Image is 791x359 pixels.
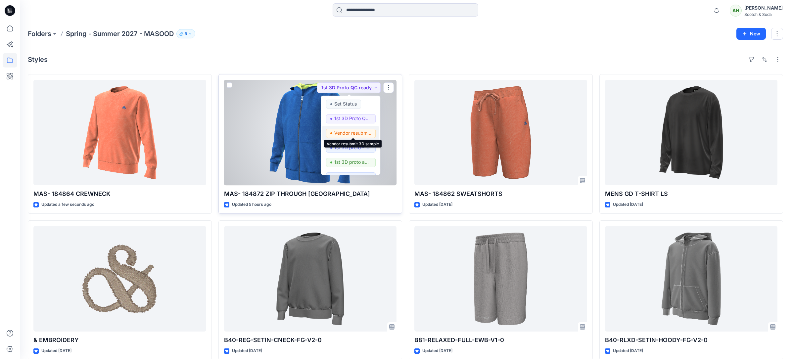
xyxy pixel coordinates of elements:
p: Set Status [334,100,357,108]
p: 1st 3D Proto QC ready [334,114,371,123]
div: AH [730,5,742,17]
a: MAS- 184872 ZIP THROUGH HOODIE [224,80,397,185]
p: Updated [DATE] [422,347,452,354]
p: 2nd 3D proto - Design feedback required [334,172,371,181]
p: 5 [185,30,187,37]
p: B40-RLXD-SETIN-HOODY-FG-V2-0 [605,336,778,345]
a: & EMBROIDERY [33,226,206,332]
p: 1st 3D proto approved - Proceed to 2nd [334,158,371,166]
div: [PERSON_NAME] [744,4,783,12]
button: 5 [176,29,195,38]
div: Scotch & Soda [744,12,783,17]
h4: Styles [28,56,48,64]
button: New [736,28,766,40]
a: B81-RELAXED-FULL-EWB-V1-0 [414,226,587,332]
p: Vendor resubmit 3D sample [334,129,371,137]
p: Updated [DATE] [613,347,643,354]
a: B40-REG-SETIN-CNECK-FG-V2-0 [224,226,397,332]
p: Updated [DATE] [422,201,452,208]
p: Updated a few seconds ago [41,201,94,208]
p: MAS- 184862 SWEATSHORTS [414,189,587,199]
p: Updated [DATE] [232,347,262,354]
p: Updated 5 hours ago [232,201,271,208]
a: B40-RLXD-SETIN-HOODY-FG-V2-0 [605,226,778,332]
p: MAS- 184864 CREWNECK [33,189,206,199]
a: MAS- 184864 CREWNECK [33,80,206,185]
p: B40-REG-SETIN-CNECK-FG-V2-0 [224,336,397,345]
a: MAS- 184862 SWEATSHORTS [414,80,587,185]
p: Updated [DATE] [613,201,643,208]
p: Spring - Summer 2027 - MASOOD [66,29,174,38]
a: Folders [28,29,51,38]
a: MENS GD T-SHIRT LS [605,80,778,185]
p: Updated [DATE] [41,347,71,354]
p: 1st 3D proto - Design feedback required [334,143,371,152]
p: MAS- 184872 ZIP THROUGH [GEOGRAPHIC_DATA] [224,189,397,199]
p: B81-RELAXED-FULL-EWB-V1-0 [414,336,587,345]
p: & EMBROIDERY [33,336,206,345]
p: MENS GD T-SHIRT LS [605,189,778,199]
